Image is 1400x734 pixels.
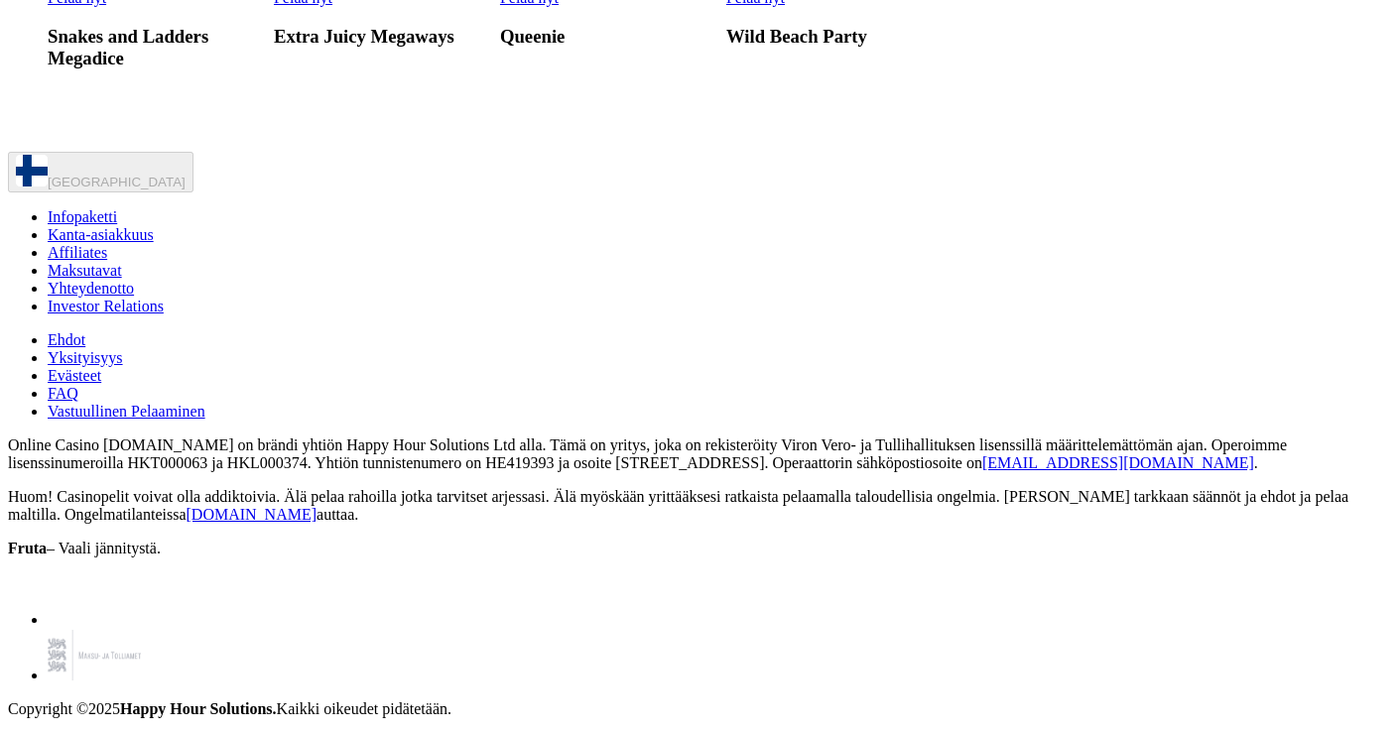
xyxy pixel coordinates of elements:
[982,454,1254,471] a: [EMAIL_ADDRESS][DOMAIN_NAME]
[48,385,78,402] a: FAQ
[48,667,141,683] a: maksu-ja-tolliamet
[48,349,123,366] a: Yksityisyys
[8,540,1392,557] p: – Vaali jännitystä.
[48,331,85,348] a: Ehdot
[8,488,1392,524] p: Huom! Casinopelit voivat olla addiktoivia. Älä pelaa rahoilla jotka tarvitset arjessasi. Älä myös...
[48,26,261,69] h3: Snakes and Ladders Megadice
[726,26,940,48] h3: Wild Beach Party
[48,629,141,680] img: maksu-ja-tolliamet
[48,280,134,297] a: Yhteydenotto
[8,152,193,192] button: [GEOGRAPHIC_DATA]
[16,155,48,186] img: Finland flag
[48,298,164,314] a: Investor Relations
[48,244,107,261] a: Affiliates
[500,26,713,48] h3: Queenie
[48,226,154,243] a: Kanta-asiakkuus
[48,208,117,225] a: Infopaketti
[48,367,101,384] a: Evästeet
[8,700,1392,718] p: Copyright ©2025 Kaikki oikeudet pidätetään.
[48,262,122,279] a: Maksutavat
[8,540,47,556] strong: Fruta
[48,175,186,189] span: [GEOGRAPHIC_DATA]
[8,208,1392,421] nav: Secondary
[8,436,1392,472] p: Online Casino [DOMAIN_NAME] on brändi yhtiön Happy Hour Solutions Ltd alla. Tämä on yritys, joka ...
[48,403,205,420] a: Vastuullinen Pelaaminen
[187,506,318,523] a: [DOMAIN_NAME]
[274,26,487,48] h3: Extra Juicy Megaways
[120,700,277,717] strong: Happy Hour Solutions.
